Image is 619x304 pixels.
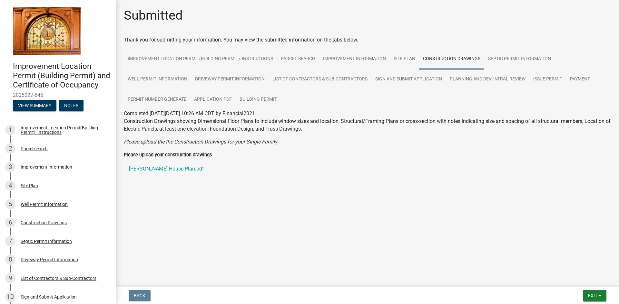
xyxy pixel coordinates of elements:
wm-modal-confirm: Summary [13,104,56,109]
div: 3 [5,162,15,172]
a: Well Permit Information [124,69,191,90]
div: 4 [5,180,15,191]
a: Improvement Information [319,49,390,69]
a: Improvement Location Permit(Building Permit): Instructions [124,49,277,69]
div: Site Plan [21,183,38,188]
a: Permit Number Generate [124,89,190,110]
a: Site Plan [390,49,419,69]
a: [PERSON_NAME] House Plan.pdf [124,161,611,177]
button: View Summary [13,100,56,111]
a: Parcel search [277,49,319,69]
a: Construction Drawings [419,49,484,69]
div: 9 [5,273,15,283]
div: Improvement Location Permit(Building Permit): Instructions [21,125,106,134]
a: Issue Permit [529,69,566,90]
div: 7 [5,236,15,246]
a: List of Contractors & Sub-Contractors [269,69,371,90]
div: List of Contractors & Sub-Contractors [21,276,96,281]
a: Driveway Permit Information [191,69,269,90]
button: Back [129,290,151,301]
img: Jasper County, Indiana [13,7,81,55]
div: Septic Permit Information [21,239,72,244]
div: Sign and Submit Application [21,295,77,299]
span: 2025027-645 [13,92,103,98]
button: Exit [583,290,606,301]
span: Back [134,293,145,298]
div: Improvement Information [21,165,72,169]
div: Well Permit Information [21,202,68,207]
h1: Submitted [124,8,183,23]
a: Sign and Submit Application [371,69,446,90]
div: 2 [5,143,15,154]
h4: Improvement Location Permit (Building Permit) and Certificate of Occupancy [13,62,111,89]
div: Parcel search [21,146,48,151]
div: Driveway Permit Information [21,257,78,262]
div: 10 [5,292,15,302]
label: Please upload your construction drawings [124,153,212,157]
span: Completed [DATE][DATE] 10:26 AM CDT by Financial2021 [124,110,255,116]
div: Construction Drawings [21,220,67,225]
span: Exit [588,293,597,298]
a: Septic Permit Information [484,49,555,69]
div: 6 [5,217,15,228]
a: Planning and Dev. Initial Review [446,69,529,90]
wm-modal-confirm: Notes [59,104,84,109]
div: 8 [5,254,15,265]
div: 5 [5,199,15,209]
a: Payment [566,69,594,90]
a: Building Permit [236,89,281,110]
button: Notes [59,100,84,111]
i: Please upload the the Construction Drawings for your Single Family [124,139,277,145]
div: Thank you for submitting your information. You may view the submitted information on the tabs below. [124,36,611,44]
a: Application PDF [190,89,236,110]
p: Construction Drawings showing Dimensional Floor Plans to include window sizes and location, Struc... [124,117,611,133]
div: 1 [5,125,15,135]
